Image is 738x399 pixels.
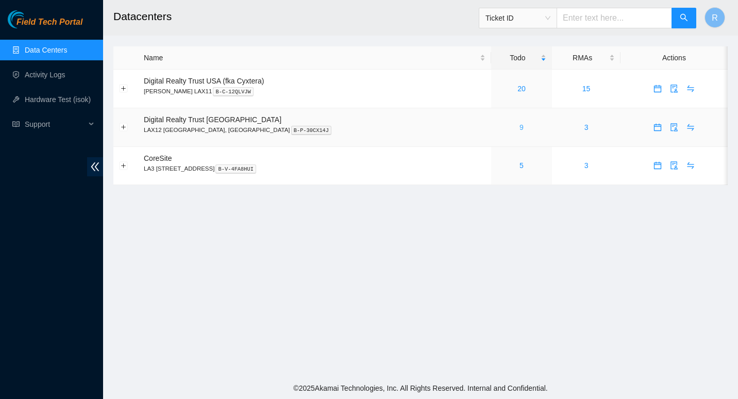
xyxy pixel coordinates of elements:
button: swap [682,80,699,97]
span: R [712,11,718,24]
a: swap [682,123,699,131]
button: audit [666,80,682,97]
button: audit [666,119,682,136]
span: swap [683,161,698,170]
a: 3 [584,161,589,170]
span: CoreSite [144,154,172,162]
img: Akamai Technologies [8,10,52,28]
input: Enter text here... [557,8,672,28]
button: calendar [649,119,666,136]
button: swap [682,119,699,136]
span: Digital Realty Trust USA (fka Cyxtera) [144,77,264,85]
button: Expand row [120,85,128,93]
a: 3 [584,123,589,131]
a: calendar [649,161,666,170]
kbd: B-V-4FA8HUI [215,164,256,174]
p: LAX12 [GEOGRAPHIC_DATA], [GEOGRAPHIC_DATA] [144,125,485,135]
span: calendar [650,85,665,93]
kbd: B-P-30CX14J [291,126,332,135]
a: Activity Logs [25,71,65,79]
span: Support [25,114,86,135]
a: Data Centers [25,46,67,54]
kbd: B-C-12QLVJW [213,87,254,96]
a: Akamai TechnologiesField Tech Portal [8,19,82,32]
a: calendar [649,85,666,93]
button: calendar [649,157,666,174]
th: Actions [620,46,728,70]
a: swap [682,161,699,170]
a: audit [666,123,682,131]
span: read [12,121,20,128]
button: R [705,7,725,28]
a: audit [666,161,682,170]
span: calendar [650,123,665,131]
button: Expand row [120,123,128,131]
span: search [680,13,688,23]
button: search [672,8,696,28]
button: audit [666,157,682,174]
a: 9 [519,123,524,131]
span: Digital Realty Trust [GEOGRAPHIC_DATA] [144,115,281,124]
span: Field Tech Portal [16,18,82,27]
button: Expand row [120,161,128,170]
a: swap [682,85,699,93]
span: swap [683,85,698,93]
a: Hardware Test (isok) [25,95,91,104]
button: swap [682,157,699,174]
p: [PERSON_NAME] LAX11 [144,87,485,96]
a: 20 [517,85,526,93]
span: swap [683,123,698,131]
a: 15 [582,85,591,93]
a: calendar [649,123,666,131]
p: LA3 [STREET_ADDRESS] [144,164,485,173]
span: double-left [87,157,103,176]
span: calendar [650,161,665,170]
button: calendar [649,80,666,97]
footer: © 2025 Akamai Technologies, Inc. All Rights Reserved. Internal and Confidential. [103,377,738,399]
span: Ticket ID [485,10,550,26]
a: 5 [519,161,524,170]
a: audit [666,85,682,93]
